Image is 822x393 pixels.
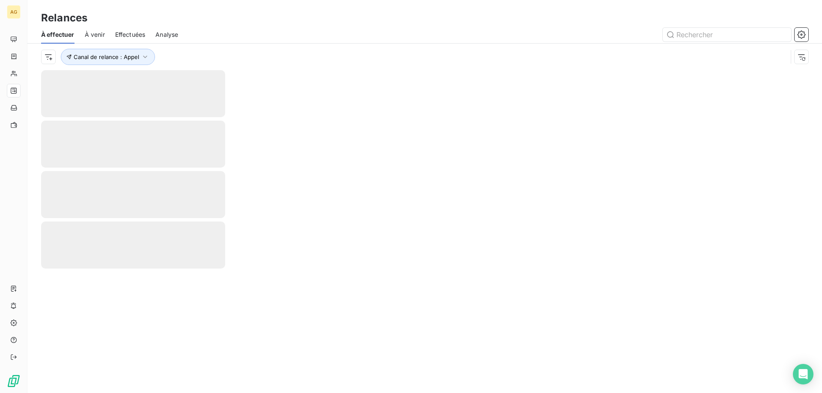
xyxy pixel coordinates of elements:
[85,30,105,39] span: À venir
[41,10,87,26] h3: Relances
[793,364,813,384] div: Open Intercom Messenger
[7,5,21,19] div: AG
[7,374,21,388] img: Logo LeanPay
[74,53,139,60] span: Canal de relance : Appel
[61,49,155,65] button: Canal de relance : Appel
[115,30,146,39] span: Effectuées
[155,30,178,39] span: Analyse
[41,30,74,39] span: À effectuer
[663,28,791,41] input: Rechercher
